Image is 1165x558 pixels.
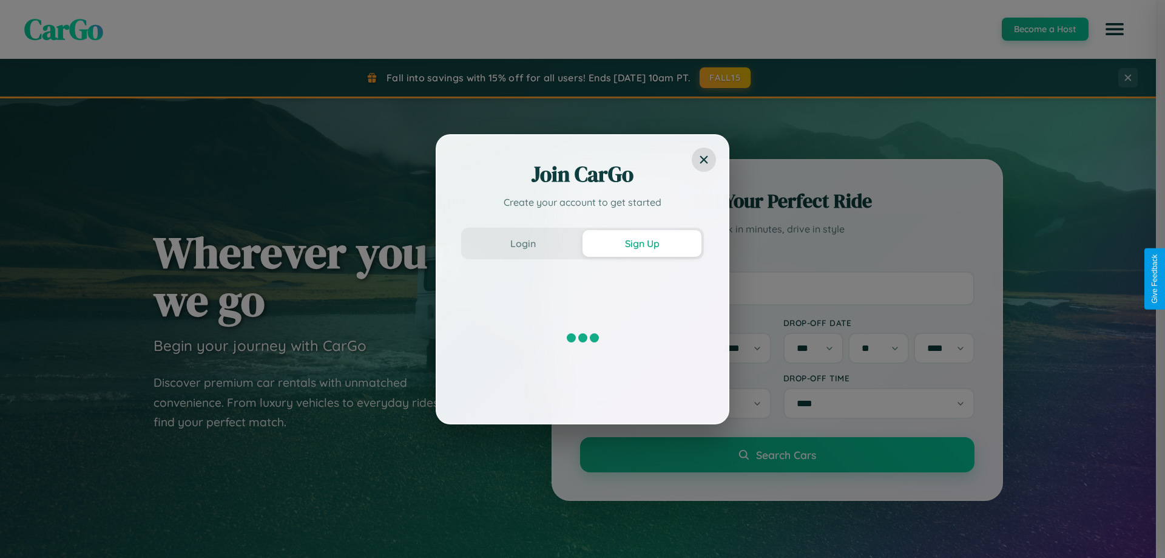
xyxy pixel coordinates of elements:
p: Create your account to get started [461,195,704,209]
iframe: Intercom live chat [12,517,41,546]
h2: Join CarGo [461,160,704,189]
div: Give Feedback [1150,254,1159,304]
button: Login [464,230,582,257]
button: Sign Up [582,230,701,257]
